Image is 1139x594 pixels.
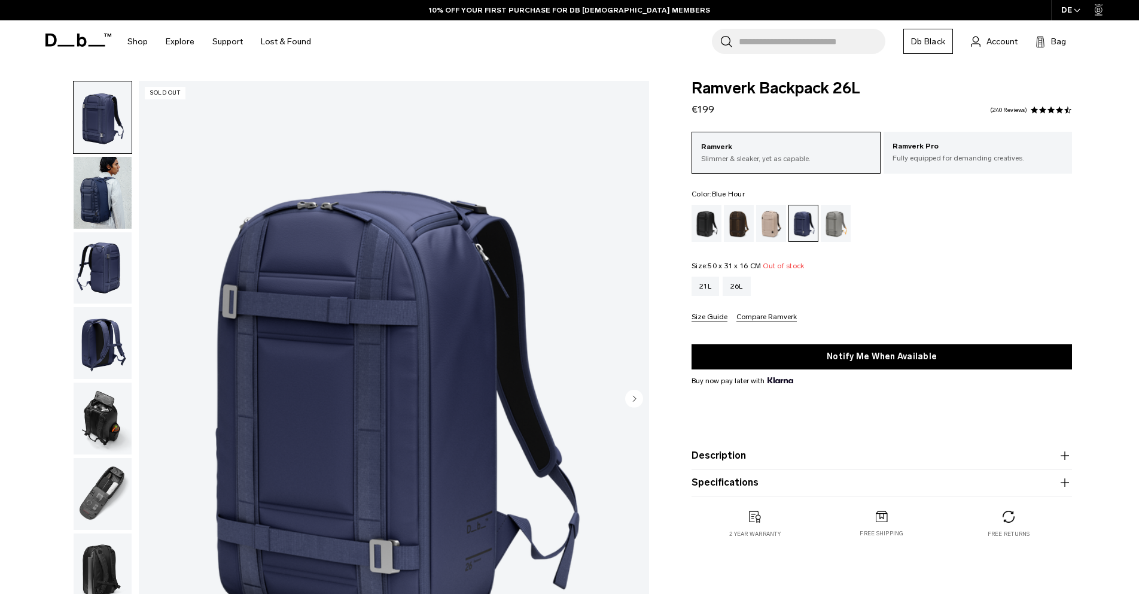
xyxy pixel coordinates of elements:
button: Notify Me When Available [692,344,1072,369]
button: Ramverk Backpack 26L Blue Hour [73,81,132,154]
span: Bag [1051,35,1066,48]
img: Ramverk Backpack 26L Blue Hour [74,383,132,454]
button: Compare Ramverk [736,313,797,322]
button: Next slide [625,389,643,410]
nav: Main Navigation [118,20,320,63]
a: Ramverk Pro Fully equipped for demanding creatives. [884,132,1073,172]
a: 26L [723,277,751,296]
a: Sand Grey [821,205,851,242]
button: Ramverk Backpack 26L Blue Hour [73,382,132,455]
button: Ramverk Backpack 26L Blue Hour [73,307,132,380]
a: Espresso [724,205,754,242]
img: Ramverk Backpack 26L Blue Hour [74,232,132,304]
span: Out of stock [763,262,804,270]
legend: Size: [692,262,804,269]
button: Size Guide [692,313,727,322]
a: 21L [692,277,719,296]
img: Ramverk Backpack 26L Blue Hour [74,458,132,530]
img: Ramverk Backpack 26L Blue Hour [74,307,132,379]
button: Ramverk Backpack 26L Blue Hour [73,156,132,229]
span: Ramverk Backpack 26L [692,81,1072,96]
button: Ramverk Backpack 26L Blue Hour [73,457,132,531]
a: Account [971,34,1018,49]
a: Explore [166,20,194,63]
p: Sold Out [145,87,185,99]
button: Bag [1036,34,1066,49]
p: Fully equipped for demanding creatives. [893,153,1064,163]
a: Blue Hour [788,205,818,242]
p: Free returns [988,530,1030,538]
legend: Color: [692,190,745,198]
span: 50 x 31 x 16 CM [708,262,761,270]
img: {"height" => 20, "alt" => "Klarna"} [768,377,793,383]
span: Buy now pay later with [692,375,793,386]
a: Lost & Found [261,20,311,63]
p: Free shipping [860,529,903,538]
a: 10% OFF YOUR FIRST PURCHASE FOR DB [DEMOGRAPHIC_DATA] MEMBERS [429,5,710,16]
a: Shop [127,20,148,63]
span: €199 [692,104,714,115]
button: Specifications [692,475,1072,490]
span: Blue Hour [712,190,745,198]
button: Ramverk Backpack 26L Blue Hour [73,232,132,305]
button: Description [692,448,1072,463]
a: Black Out [692,205,721,242]
span: Account [986,35,1018,48]
a: Db Black [903,29,953,54]
img: Ramverk Backpack 26L Blue Hour [74,81,132,153]
p: Ramverk [701,141,871,153]
a: 240 reviews [990,107,1027,113]
p: Ramverk Pro [893,141,1064,153]
img: Ramverk Backpack 26L Blue Hour [74,157,132,229]
p: Slimmer & sleaker, yet as capable. [701,153,871,164]
a: Fogbow Beige [756,205,786,242]
p: 2 year warranty [729,530,781,538]
a: Support [212,20,243,63]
